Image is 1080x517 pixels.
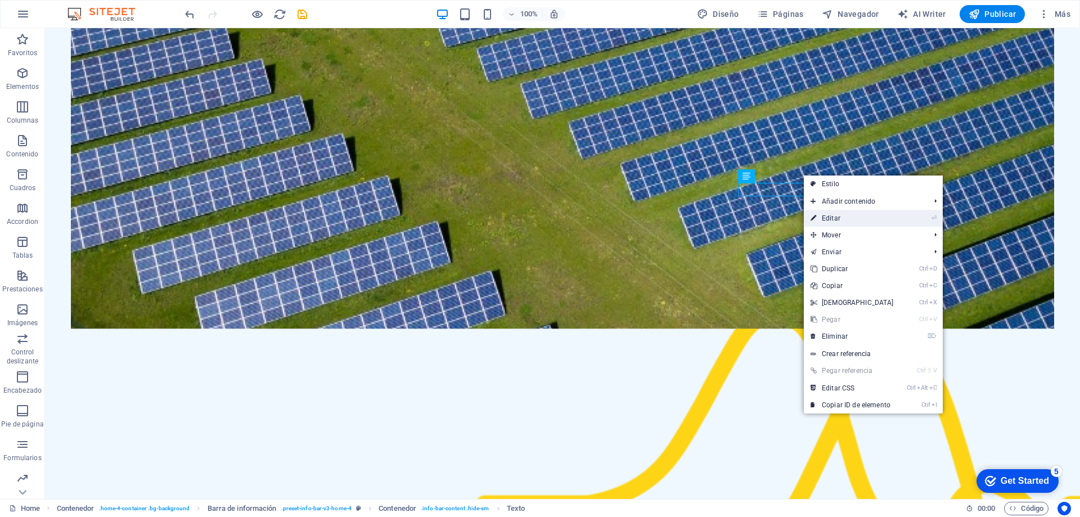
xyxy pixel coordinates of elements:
div: Get Started [33,12,82,23]
button: undo [183,7,196,21]
button: Haz clic para salir del modo de previsualización y seguir editando [250,7,264,21]
i: Ctrl [919,316,928,323]
span: AI Writer [897,8,946,20]
span: Mover [804,227,926,244]
p: Prestaciones [2,285,42,294]
p: Tablas [12,251,33,260]
div: 5 [83,2,94,14]
span: 00 00 [978,502,995,515]
button: AI Writer [893,5,951,23]
p: Imágenes [7,318,38,327]
button: Usercentrics [1057,502,1071,515]
p: Accordion [7,217,38,226]
button: Diseño [692,5,744,23]
span: Código [1009,502,1043,515]
a: Ctrl⇧VPegar referencia [804,362,901,379]
i: Ctrl [917,367,926,374]
span: Páginas [757,8,804,20]
a: Enviar [804,244,926,260]
i: ⌦ [928,332,937,340]
i: Ctrl [919,299,928,306]
a: CtrlAltCEditar CSS [804,380,901,397]
a: CtrlVPegar [804,311,901,328]
a: Crear referencia [804,345,943,362]
p: Cuadros [10,183,36,192]
nav: breadcrumb [57,502,525,515]
img: Editor Logo [65,7,149,21]
i: Al redimensionar, ajustar el nivel de zoom automáticamente para ajustarse al dispositivo elegido. [549,9,559,19]
i: Ctrl [907,384,916,392]
a: Haz clic para cancelar la selección y doble clic para abrir páginas [9,502,40,515]
i: Deshacer: Cambiar texto (Ctrl+Z) [183,8,196,21]
a: CtrlX[DEMOGRAPHIC_DATA] [804,294,901,311]
span: Añadir contenido [804,193,926,210]
i: I [931,401,937,408]
button: reload [273,7,286,21]
p: Pie de página [1,420,43,429]
p: Encabezado [3,386,42,395]
div: Get Started 5 items remaining, 0% complete [9,6,91,29]
span: Diseño [697,8,739,20]
i: V [933,367,937,374]
button: save [295,7,309,21]
button: Publicar [960,5,1025,23]
p: Favoritos [8,48,37,57]
i: Ctrl [921,401,930,408]
a: ⌦Eliminar [804,328,901,345]
div: Diseño (Ctrl+Alt+Y) [692,5,744,23]
p: Columnas [7,116,39,125]
span: Más [1038,8,1070,20]
p: Elementos [6,82,39,91]
i: ⏎ [931,214,937,222]
button: 100% [503,7,543,21]
span: Haz clic para seleccionar y doble clic para editar [379,502,416,515]
span: : [985,504,987,512]
button: Más [1034,5,1075,23]
i: Ctrl [919,265,928,272]
i: X [929,299,937,306]
span: Haz clic para seleccionar y doble clic para editar [57,502,94,515]
p: Formularios [3,453,41,462]
i: Volver a cargar página [273,8,286,21]
a: CtrlICopiar ID de elemento [804,397,901,413]
a: ⏎Editar [804,210,901,227]
i: Ctrl [919,282,928,289]
i: Guardar (Ctrl+S) [296,8,309,21]
span: . preset-info-bar-v3-home-4 [281,502,352,515]
i: C [929,384,937,392]
span: . info-bar-content .hide-sm [421,502,489,515]
h6: Tiempo de la sesión [966,502,996,515]
span: Haz clic para seleccionar y doble clic para editar [507,502,525,515]
p: Contenido [6,150,38,159]
a: CtrlDDuplicar [804,260,901,277]
span: . home-4-container .bg-background [99,502,190,515]
i: V [929,316,937,323]
i: ⇧ [927,367,932,374]
button: Código [1004,502,1048,515]
i: Alt [917,384,928,392]
a: Estilo [804,176,943,192]
h6: 100% [520,7,538,21]
i: D [929,265,937,272]
i: C [929,282,937,289]
button: Navegador [817,5,884,23]
a: CtrlCCopiar [804,277,901,294]
i: Este elemento es un preajuste personalizable [356,505,361,511]
span: Publicar [969,8,1016,20]
button: Páginas [753,5,808,23]
span: Navegador [822,8,879,20]
span: Haz clic para seleccionar y doble clic para editar [208,502,277,515]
